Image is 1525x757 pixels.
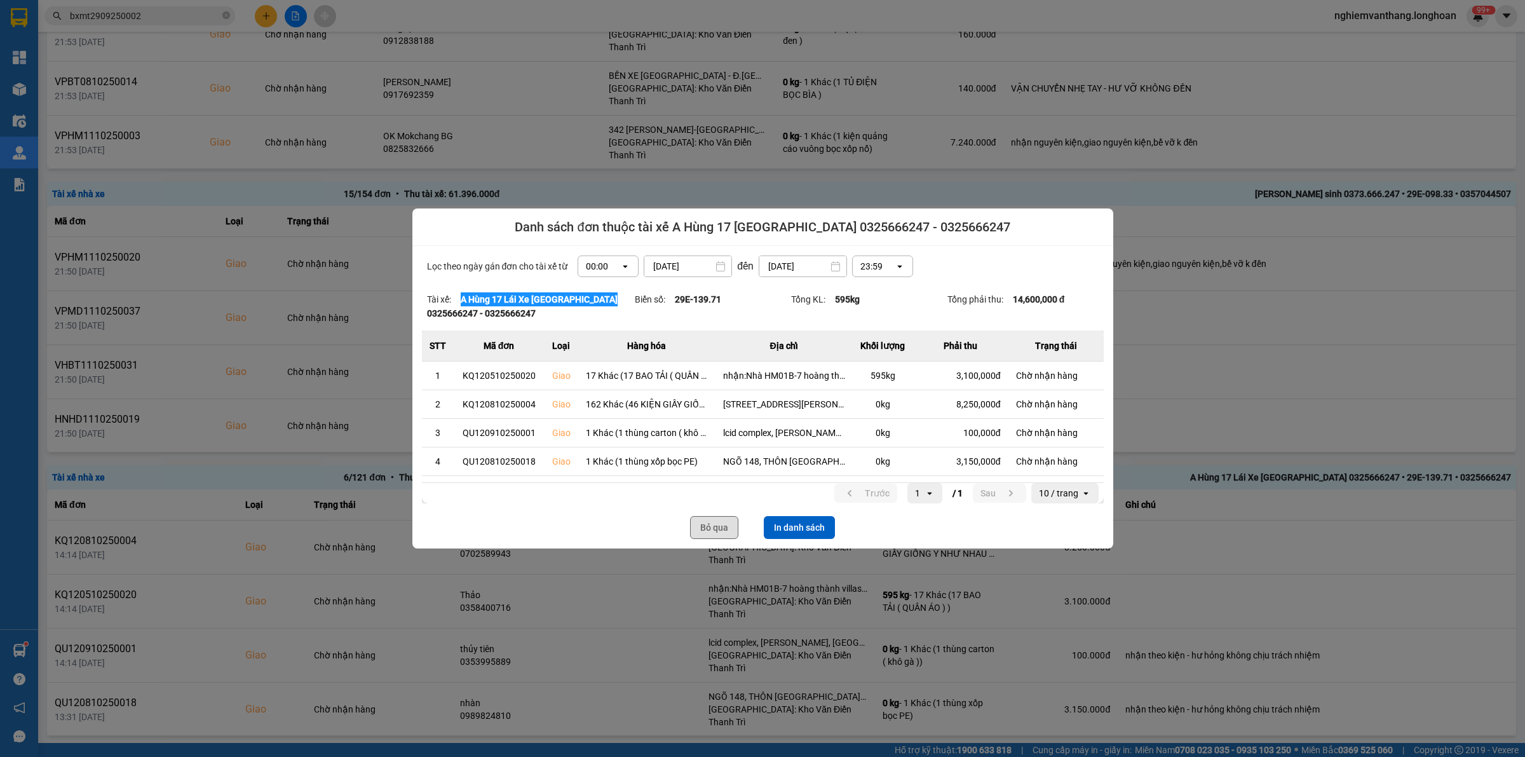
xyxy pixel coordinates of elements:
[461,398,537,411] div: KQ120810250004
[461,455,537,468] div: QU120810250018
[586,369,708,382] div: 17 Khác (17 BAO TẢI ( QUẦN ÁO ) )
[1016,398,1096,411] div: Chờ nhận hàng
[732,258,759,274] div: đến
[454,331,545,362] th: Mã đơn
[552,369,571,382] div: Giao
[552,398,571,411] div: Giao
[952,486,963,501] span: / 1
[860,260,883,273] div: 23:59
[427,292,635,320] div: Tài xế:
[723,426,845,439] div: lcid complex, [PERSON_NAME], [GEOGRAPHIC_DATA], [GEOGRAPHIC_DATA], [GEOGRAPHIC_DATA]
[461,426,537,439] div: QU120910250001
[609,260,611,273] input: Selected 00:00. Select a time, 24-hour format.
[412,208,1113,549] div: dialog
[1016,369,1096,382] div: Chờ nhận hàng
[422,331,454,362] th: STT
[1016,426,1096,439] div: Chờ nhận hàng
[1016,455,1096,468] div: Chờ nhận hàng
[586,426,708,439] div: 1 Khác (1 thùng carton ( khô gà ))
[791,292,947,320] div: Tổng KL:
[690,516,738,539] button: Bỏ qua
[915,487,920,500] div: 1
[973,484,1026,503] button: next page. current page 1 / 1
[1039,487,1078,500] div: 10 / trang
[552,426,571,439] div: Giao
[1013,294,1065,304] strong: 14,600,000 đ
[860,426,905,439] div: 0 kg
[515,218,1010,236] span: Danh sách đơn thuộc tài xế A Hùng 17 [GEOGRAPHIC_DATA] 0325666247 - 0325666247
[884,260,885,273] input: Selected 23:59. Select a time, 24-hour format.
[921,398,1001,411] div: 8,250,000 đ
[921,369,1001,382] div: 3,100,000 đ
[723,455,845,468] div: NGÕ 148, THÔN [GEOGRAPHIC_DATA], XÃ [GEOGRAPHIC_DATA], [GEOGRAPHIC_DATA], [GEOGRAPHIC_DATA]
[586,260,608,273] div: 00:00
[427,294,618,318] strong: A Hùng 17 Lái Xe [GEOGRAPHIC_DATA] 0325666247 - 0325666247
[586,455,708,468] div: 1 Khác (1 thùng xốp bọc PE)
[860,369,905,382] div: 595 kg
[430,426,446,439] div: 3
[675,294,721,304] strong: 29E-139.71
[913,331,1008,362] th: Phải thu
[586,398,708,411] div: 162 Khác (46 KIỆN GIẤY GIỐNG Y NHƯ NHAU + 43 BÓ ỐNG NHỤA + 66 CUỘN DÂY ĐIỆN TO NHỎ KHÁC NHAU + 7 ...
[422,256,1104,277] div: Lọc theo ngày gán đơn cho tài xế từ
[947,292,1104,320] div: Tổng phải thu:
[552,455,571,468] div: Giao
[644,256,731,276] input: Select a date.
[759,256,846,276] input: Select a date.
[1008,331,1104,362] th: Trạng thái
[834,484,897,503] button: previous page. current page 1 / 1
[635,292,791,320] div: Biển số:
[1081,488,1091,498] svg: open
[578,331,715,362] th: Hàng hóa
[545,331,578,362] th: Loại
[723,369,845,382] div: nhận:Nhà HM01B-7 hoàng thành villas phường [GEOGRAPHIC_DATA]
[430,398,446,411] div: 2
[430,455,446,468] div: 4
[430,369,446,382] div: 1
[925,488,935,498] svg: open
[895,261,905,271] svg: open
[860,455,905,468] div: 0 kg
[1080,487,1081,500] input: Selected 10 / trang.
[723,398,845,411] div: [STREET_ADDRESS][PERSON_NAME]
[461,369,537,382] div: KQ120510250020
[764,516,835,539] button: In danh sách
[860,398,905,411] div: 0 kg
[835,294,860,304] strong: 595 kg
[620,261,630,271] svg: open
[921,426,1001,439] div: 100,000 đ
[921,455,1001,468] div: 3,150,000 đ
[853,331,913,362] th: Khối lượng
[715,331,853,362] th: Địa chỉ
